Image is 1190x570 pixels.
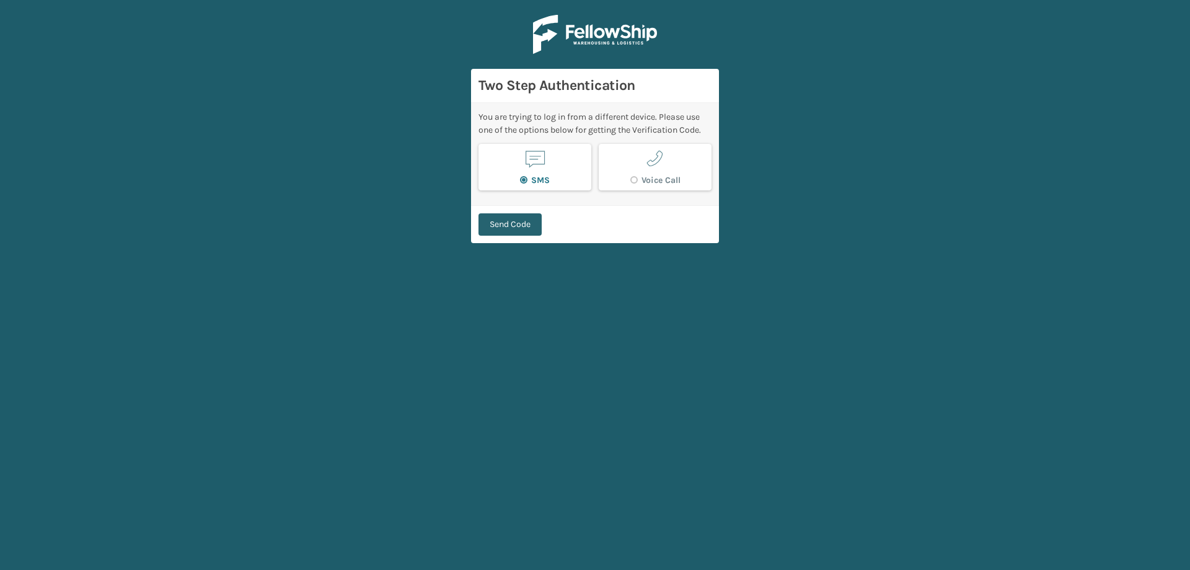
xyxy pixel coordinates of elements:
[478,76,712,95] h3: Two Step Authentication
[478,213,542,236] button: Send Code
[630,175,681,185] label: Voice Call
[533,15,657,54] img: Logo
[520,175,550,185] label: SMS
[478,110,712,136] div: You are trying to log in from a different device. Please use one of the options below for getting...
